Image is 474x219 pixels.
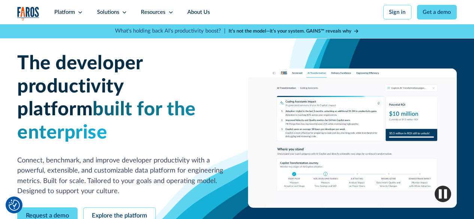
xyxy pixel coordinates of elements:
[9,200,20,211] button: Cookie Settings
[383,5,411,19] a: Sign in
[115,27,226,35] p: What's holding back AI's productivity boost? |
[97,8,119,16] div: Solutions
[229,29,351,33] strong: It’s not the model—it’s your system. GAINS™ reveals why
[17,7,39,21] img: Logo of the analytics and reporting company Faros.
[417,5,457,19] a: Get a demo
[17,7,39,21] a: home
[17,52,226,144] h1: The developer productivity platform
[17,100,196,142] span: built for the enterprise
[54,8,75,16] div: Platform
[141,8,165,16] div: Resources
[17,155,226,197] p: Connect, benchmark, and improve developer productivity with a powerful, extensible, and customiza...
[9,200,20,211] img: Revisit consent button
[229,28,359,35] a: It’s not the model—it’s your system. GAINS™ reveals why
[435,186,451,202] img: Pause video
